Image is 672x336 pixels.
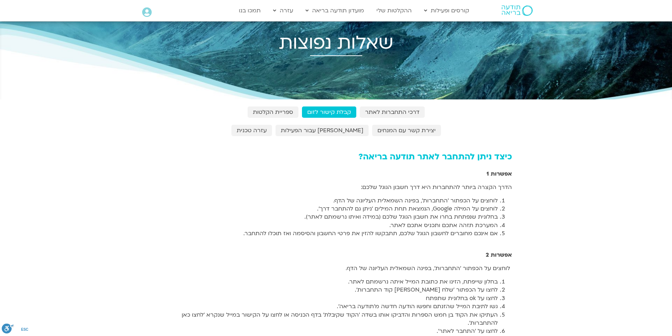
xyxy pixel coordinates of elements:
a: יצירת קשר עם המנחים [372,125,441,136]
li: בחלון שייפתח, הזינו את כתובת המייל איתה נרשמתם לאתר. [161,278,498,286]
p: הדרך הקצרה ביותר להתחברות היא דרך חשבון הגוגל שלכם: [161,183,512,191]
li: לחצו על ok בחלונית שתפתח [161,294,498,303]
a: ההקלטות שלי [373,4,415,17]
li: גשו לתיבת המייל שהזנתם וחפשו הודעה חדשה מ'תודעה בריאה'. [161,303,498,311]
span: [PERSON_NAME] עבור הפעילות [281,127,363,134]
span: דרכי התחברות לאתר [365,109,419,115]
li: בחלונית שנפתחת בחרו את חשבון הגוגל שלכם (במידה ואיתו נרשמתם לאתר). [161,213,498,221]
li: לחצו על 'התחבר לאתר'. [161,327,498,335]
a: דרכי התחברות לאתר [360,106,425,118]
li: לחצו על הכפתור 'שלח [PERSON_NAME] קוד התחברות'. [161,286,498,294]
li: אם אינכם מחוברים לחשבון הגוגל שלכם, תתבקשו להזין את פרטי החשבון והסיסמה ואז תוכלו להתחבר. [161,230,498,238]
a: קבלת קישור לזום [302,106,356,118]
a: מועדון תודעה בריאה [302,4,368,17]
li: המערכת תזהה אתכם ותכניס אתכם לאתר. [161,221,498,230]
h2: כיצד ניתן להתחבר לאתר תודעה בריאה? [161,152,512,161]
li: לוחצים על הכפתור 'התחברות', בפינה השמאלית העליונה של הדף. [161,197,498,205]
img: תודעה בריאה [502,5,533,16]
a: [PERSON_NAME] עבור הפעילות [276,125,369,136]
a: עזרה [270,4,297,17]
h1: שאלות נפוצות​ [139,32,534,54]
span: קבלת קישור לזום [307,109,351,115]
p: לוחצים על הכפתור 'התחברות', בפינה השמאלית העליונה של הדף. [161,264,512,273]
li: העתיקו את הקוד בן חמש הספרות והדביקו אותו בשדה 'הקוד שקיבלת' בדף הכניסה או לחצו על הקישור במייל ש... [161,311,498,328]
span: עזרה טכנית [237,127,267,134]
strong: אפשרות 1 [486,170,512,178]
a: עזרה טכנית [231,125,272,136]
a: קורסים ופעילות [420,4,473,17]
a: תמכו בנו [235,4,264,17]
a: ספריית הקלטות [248,106,298,118]
strong: אפשרות 2 [486,251,512,259]
li: לוחצים על המילה Google, הנמצאת תחת המילים 'ניתן גם להתחבר דרך'. [161,205,498,213]
span: יצירת קשר עם המנחים [377,127,436,134]
span: ספריית הקלטות [253,109,293,115]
